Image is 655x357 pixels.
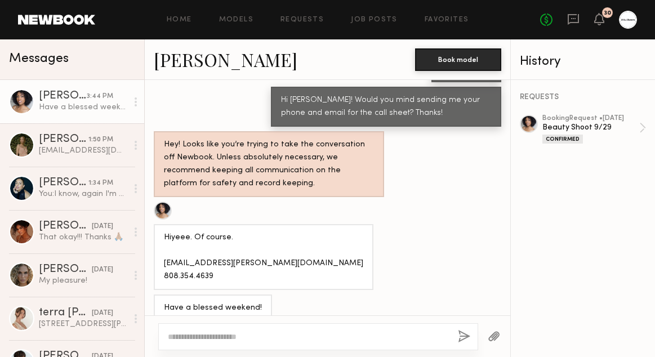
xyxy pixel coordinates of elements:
[39,177,88,189] div: [PERSON_NAME]
[88,135,113,145] div: 1:50 PM
[39,134,88,145] div: [PERSON_NAME]
[87,91,113,102] div: 3:44 PM
[154,47,297,72] a: [PERSON_NAME]
[520,55,646,68] div: History
[88,178,113,189] div: 1:34 PM
[39,102,127,113] div: Have a blessed weekend!
[164,231,363,283] div: Hiyeee. Of course. [EMAIL_ADDRESS][PERSON_NAME][DOMAIN_NAME] 808.354.4639
[39,189,127,199] div: You: I know, again I'm so sorry! I was so looking forward to seeing you again too!
[39,91,87,102] div: [PERSON_NAME]
[39,221,92,232] div: [PERSON_NAME]
[542,122,639,133] div: Beauty Shoot 9/29
[164,139,374,190] div: Hey! Looks like you’re trying to take the conversation off Newbook. Unless absolutely necessary, ...
[39,232,127,243] div: That okay!!! Thanks 🙏🏽
[92,308,113,319] div: [DATE]
[542,115,646,144] a: bookingRequest •[DATE]Beauty Shoot 9/29Confirmed
[39,307,92,319] div: terra [PERSON_NAME]
[604,10,611,16] div: 30
[92,265,113,275] div: [DATE]
[9,52,69,65] span: Messages
[281,94,491,120] div: Hi [PERSON_NAME]! Would you mind sending me your phone and email for the call sheet? Thanks!
[415,54,501,64] a: Book model
[39,319,127,329] div: [STREET_ADDRESS][PERSON_NAME]
[92,221,113,232] div: [DATE]
[520,93,646,101] div: REQUESTS
[415,48,501,71] button: Book model
[39,145,127,156] div: [EMAIL_ADDRESS][DOMAIN_NAME]
[542,115,639,122] div: booking Request • [DATE]
[425,16,469,24] a: Favorites
[542,135,583,144] div: Confirmed
[39,275,127,286] div: My pleasure!
[167,16,192,24] a: Home
[164,302,262,315] div: Have a blessed weekend!
[280,16,324,24] a: Requests
[39,264,92,275] div: [PERSON_NAME]
[351,16,398,24] a: Job Posts
[219,16,253,24] a: Models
